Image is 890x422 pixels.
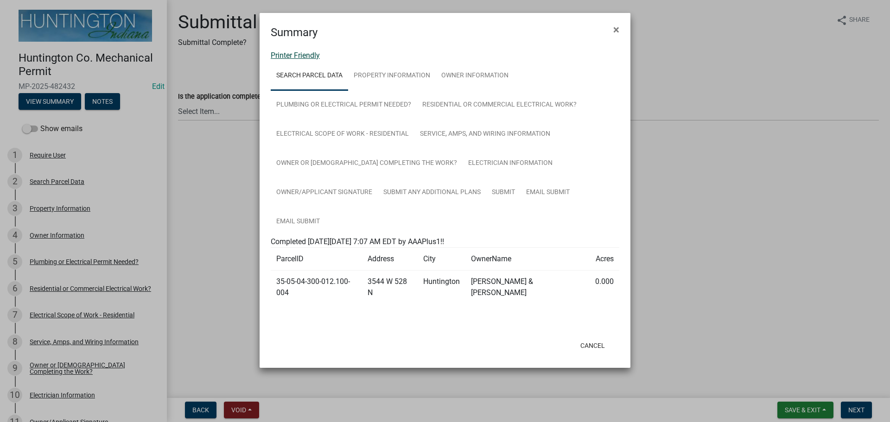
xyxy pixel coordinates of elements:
[271,237,444,246] span: Completed [DATE][DATE] 7:07 AM EDT by AAAPlus1!!
[271,207,325,237] a: Email Submit
[271,149,463,178] a: Owner or [DEMOGRAPHIC_DATA] Completing the Work?
[414,120,556,149] a: Service, Amps, and Wiring Information
[362,248,418,271] td: Address
[613,23,619,36] span: ×
[271,120,414,149] a: Electrical Scope of Work - Residential
[590,248,619,271] td: Acres
[417,90,582,120] a: Residential or Commercial Electrical Work?
[271,178,378,208] a: Owner/Applicant Signature
[436,61,514,91] a: Owner Information
[486,178,521,208] a: Submit
[573,337,612,354] button: Cancel
[271,24,318,41] h4: Summary
[348,61,436,91] a: Property Information
[271,90,417,120] a: Plumbing or Electrical Permit Needed?
[463,149,558,178] a: Electrician Information
[521,178,575,208] a: Email Submit
[378,178,486,208] a: Submit Any Additional Plans
[271,51,320,60] a: Printer Friendly
[606,17,627,43] button: Close
[418,248,465,271] td: City
[271,248,362,271] td: ParcelID
[418,271,465,304] td: Huntington
[362,271,418,304] td: 3544 W 528 N
[590,271,619,304] td: 0.000
[465,271,590,304] td: [PERSON_NAME] & [PERSON_NAME]
[465,248,590,271] td: OwnerName
[271,271,362,304] td: 35-05-04-300-012.100-004
[271,61,348,91] a: Search Parcel Data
